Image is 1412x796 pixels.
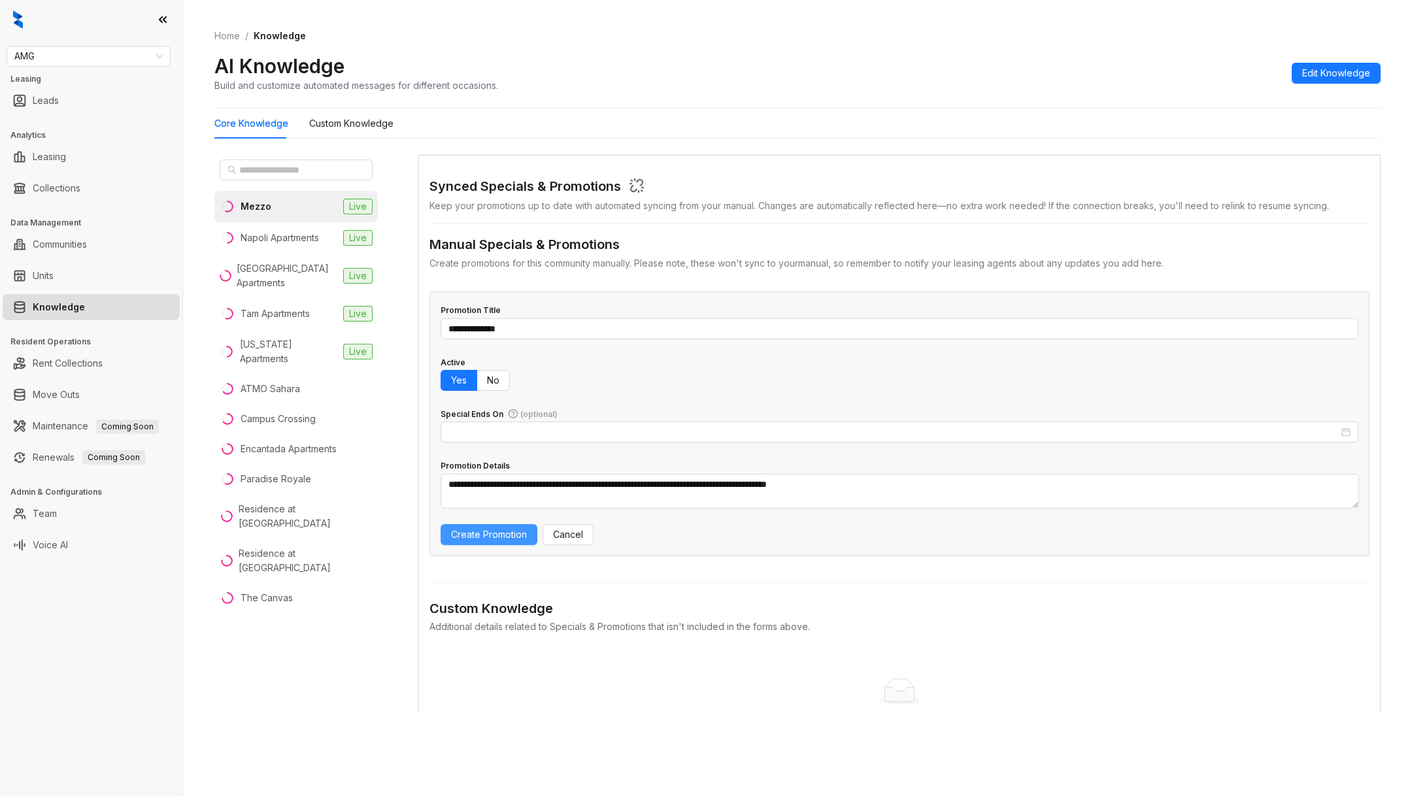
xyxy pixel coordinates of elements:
[241,199,271,214] div: Mezzo
[3,350,180,376] li: Rent Collections
[487,374,499,386] span: No
[33,144,66,170] a: Leasing
[241,442,337,456] div: Encantada Apartments
[214,116,288,131] div: Core Knowledge
[239,502,373,531] div: Residence at [GEOGRAPHIC_DATA]
[10,73,182,85] h3: Leasing
[241,231,319,245] div: Napoli Apartments
[33,294,85,320] a: Knowledge
[33,175,80,201] a: Collections
[33,350,103,376] a: Rent Collections
[451,374,467,386] span: Yes
[254,30,306,41] span: Knowledge
[343,344,373,359] span: Live
[33,231,87,257] a: Communities
[241,472,311,486] div: Paradise Royale
[509,409,518,418] span: question-circle
[33,263,54,289] a: Units
[3,413,180,439] li: Maintenance
[441,305,501,317] div: Promotion Title
[520,409,558,419] span: (optional)
[212,29,243,43] a: Home
[10,129,182,141] h3: Analytics
[3,231,180,257] li: Communities
[543,524,594,545] button: Cancel
[241,382,300,396] div: ATMO Sahara
[309,116,394,131] div: Custom Knowledge
[33,532,68,558] a: Voice AI
[3,88,180,114] li: Leads
[241,307,310,321] div: Tam Apartments
[241,591,293,605] div: The Canvas
[3,263,180,289] li: Units
[3,144,180,170] li: Leasing
[441,357,465,369] div: Active
[343,199,373,214] span: Live
[10,336,182,348] h3: Resident Operations
[227,165,237,174] span: search
[429,599,1370,619] div: Custom Knowledge
[241,412,316,426] div: Campus Crossing
[96,420,159,434] span: Coming Soon
[214,54,345,78] h2: AI Knowledge
[3,175,180,201] li: Collections
[214,78,498,92] div: Build and customize automated messages for different occasions.
[1292,63,1381,84] button: Edit Knowledge
[10,486,182,498] h3: Admin & Configurations
[1302,66,1370,80] span: Edit Knowledge
[429,176,621,198] div: Synced Specials & Promotions
[245,29,248,43] li: /
[343,306,373,322] span: Live
[13,10,23,29] img: logo
[82,450,145,465] span: Coming Soon
[441,524,537,545] button: Create Promotion
[33,88,59,114] a: Leads
[3,294,180,320] li: Knowledge
[239,546,373,575] div: Residence at [GEOGRAPHIC_DATA]
[429,235,1370,256] div: Manual Specials & Promotions
[3,532,180,558] li: Voice AI
[33,444,145,471] a: RenewalsComing Soon
[237,261,338,290] div: [GEOGRAPHIC_DATA] Apartments
[240,337,338,366] div: [US_STATE] Apartments
[33,501,57,527] a: Team
[33,382,80,408] a: Move Outs
[343,268,373,284] span: Live
[441,408,558,421] div: Special Ends On
[429,199,1370,213] div: Keep your promotions up to date with automated syncing from your manual . Changes are automatical...
[429,620,1370,634] div: Additional details related to Specials & Promotions that isn't included in the forms above.
[553,527,583,542] span: Cancel
[14,46,163,66] span: AMG
[3,444,180,471] li: Renewals
[3,382,180,408] li: Move Outs
[429,256,1370,271] div: Create promotions for this community manually. Please note, these won't sync to your manual , so ...
[343,230,373,246] span: Live
[10,217,182,229] h3: Data Management
[441,460,510,473] div: Promotion Details
[445,710,1354,724] div: No data
[451,527,527,542] span: Create Promotion
[3,501,180,527] li: Team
